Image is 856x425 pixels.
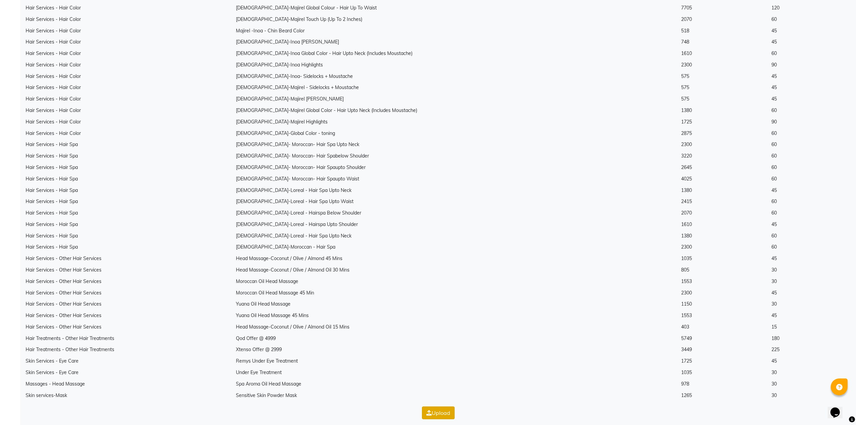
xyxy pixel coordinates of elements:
td: Hair Services - Other Hair Services [24,276,234,287]
td: 30 [769,367,853,378]
td: Massages - Head Massage [24,378,234,390]
td: Moroccan Oil Head Massage [234,276,679,287]
iframe: chat widget [828,398,849,418]
td: Under Eye Treatment [234,367,679,378]
td: [DEMOGRAPHIC_DATA]-Moroccan - Hair Spa [234,242,679,253]
td: 748 [679,36,769,48]
td: [DEMOGRAPHIC_DATA]-Loreal - Hairspa Below Shoulder [234,207,679,219]
td: 45 [769,287,853,299]
td: Hair Services - Hair Spa [24,196,234,207]
td: 1553 [679,276,769,287]
td: 1380 [679,105,769,116]
td: 3449 [679,344,769,356]
td: 45 [769,70,853,82]
td: 2070 [679,13,769,25]
td: 575 [679,82,769,93]
td: 5749 [679,333,769,344]
td: 3220 [679,150,769,162]
td: [DEMOGRAPHIC_DATA]-Majirel Global Colour - Hair Up To Waist [234,2,679,14]
td: [DEMOGRAPHIC_DATA]-Majirel Highlights [234,116,679,128]
td: 60 [769,242,853,253]
td: Hair Services - Hair Spa [24,185,234,196]
td: 1725 [679,356,769,367]
td: Hair Services - Hair Spa [24,162,234,173]
td: 60 [769,207,853,219]
td: 60 [769,13,853,25]
td: 45 [769,25,853,36]
td: Hair Services - Hair Color [24,116,234,128]
td: 2300 [679,287,769,299]
td: 15 [769,321,853,333]
td: 60 [769,150,853,162]
td: 60 [769,139,853,150]
td: Head Massage-Coconut / Olive / Almond 45 Mins [234,253,679,264]
td: Skin Services - Eye Care [24,367,234,378]
td: 30 [769,390,853,401]
td: 45 [769,36,853,48]
td: 60 [769,105,853,116]
td: [DEMOGRAPHIC_DATA]-Loreal - Hair Spa Upto Neck [234,185,679,196]
td: 30 [769,378,853,390]
td: 30 [769,264,853,276]
td: [DEMOGRAPHIC_DATA]-Inoa Highlights [234,59,679,71]
td: [DEMOGRAPHIC_DATA]-Inoa Global Color - Hair Upto Neck (Includes Moustache) [234,48,679,59]
td: 60 [769,173,853,185]
td: Head Massage-Coconut / Olive / Almond Oil 30 Mins [234,264,679,276]
td: 2300 [679,242,769,253]
td: Hair Services - Hair Spa [24,207,234,219]
td: Skin Services - Eye Care [24,356,234,367]
td: 1035 [679,253,769,264]
td: 1035 [679,367,769,378]
td: Hair Services - Other Hair Services [24,310,234,321]
td: Remys Under Eye Treatment [234,356,679,367]
td: [DEMOGRAPHIC_DATA]-Global Color - toning [234,128,679,139]
td: 120 [769,2,853,14]
td: 2645 [679,162,769,173]
td: Hair Services - Other Hair Services [24,253,234,264]
td: [DEMOGRAPHIC_DATA]-Inoa [PERSON_NAME] [234,36,679,48]
td: 1380 [679,230,769,242]
td: 518 [679,25,769,36]
td: 60 [769,128,853,139]
td: Hair Services - Other Hair Services [24,321,234,333]
td: 1610 [679,219,769,230]
td: 7705 [679,2,769,14]
td: Hair Services - Hair Spa [24,219,234,230]
td: 2415 [679,196,769,207]
td: 60 [769,162,853,173]
td: Hair Services - Hair Spa [24,139,234,150]
td: 45 [769,82,853,93]
td: [DEMOGRAPHIC_DATA]- Moroccan- Hair Spaupto Shoulder [234,162,679,173]
td: 978 [679,378,769,390]
button: Upload [422,406,455,419]
td: Hair Services - Hair Spa [24,150,234,162]
td: [DEMOGRAPHIC_DATA]-Loreal - Hair Spa Upto Waist [234,196,679,207]
td: 805 [679,264,769,276]
td: Majirel -Inoa - Chin Beard Color [234,25,679,36]
td: [DEMOGRAPHIC_DATA]-Majirel [PERSON_NAME] [234,93,679,105]
td: Hair Services - Hair Spa [24,173,234,185]
td: [DEMOGRAPHIC_DATA]-Majirel Touch Up (Up To 2 Inches) [234,13,679,25]
td: 45 [769,356,853,367]
td: [DEMOGRAPHIC_DATA]-Inoa- Sidelocks + Moustache [234,70,679,82]
td: Hair Treatments - Other Hair Treatments [24,333,234,344]
td: 90 [769,116,853,128]
td: 1553 [679,310,769,321]
td: 60 [769,230,853,242]
td: Hair Services - Hair Color [24,93,234,105]
td: 1380 [679,185,769,196]
td: 1610 [679,48,769,59]
td: Hair Services - Hair Color [24,128,234,139]
td: 2300 [679,139,769,150]
td: Hair Services - Hair Color [24,25,234,36]
td: 2300 [679,59,769,71]
td: Hair Services - Hair Color [24,36,234,48]
td: 180 [769,333,853,344]
td: Hair Services - Hair Color [24,82,234,93]
td: Skin services-Mask [24,390,234,401]
td: [DEMOGRAPHIC_DATA]-Majirel Global Color - Hair Upto Neck (Includes Moustache) [234,105,679,116]
td: [DEMOGRAPHIC_DATA]- Moroccan- Hair Spabelow Shoulder [234,150,679,162]
td: [DEMOGRAPHIC_DATA]- Moroccan- Hair Spa Upto Neck [234,139,679,150]
td: Hair Services - Hair Spa [24,242,234,253]
td: 4025 [679,173,769,185]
